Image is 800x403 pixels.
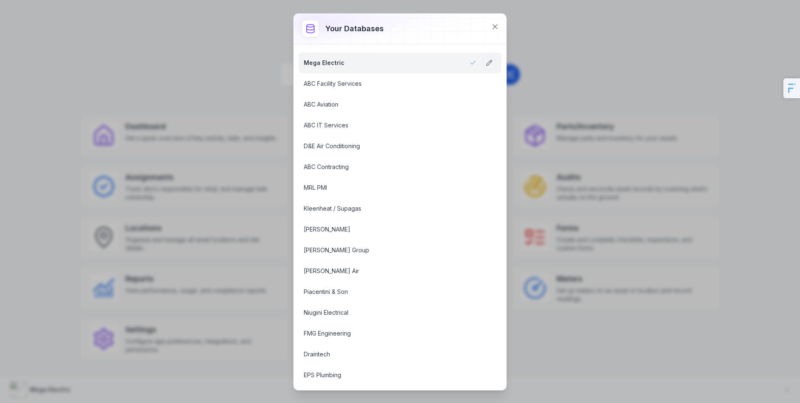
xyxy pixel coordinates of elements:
[304,371,476,379] a: EPS Plumbing
[304,121,476,129] a: ABC IT Services
[304,163,476,171] a: ABC Contracting
[304,100,476,109] a: ABC Aviation
[304,246,476,254] a: [PERSON_NAME] Group
[304,59,476,67] a: Mega Electric
[325,23,384,35] h3: Your databases
[304,80,476,88] a: ABC Facility Services
[304,142,476,150] a: D&E Air Conditioning
[304,225,476,234] a: [PERSON_NAME]
[304,308,476,317] a: Niugini Electrical
[304,329,476,338] a: FMG Engineering
[304,267,476,275] a: [PERSON_NAME] Air
[304,184,476,192] a: MRL PMI
[304,350,476,358] a: Draintech
[304,204,476,213] a: Kleenheat / Supagas
[304,288,476,296] a: Piacentini & Son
